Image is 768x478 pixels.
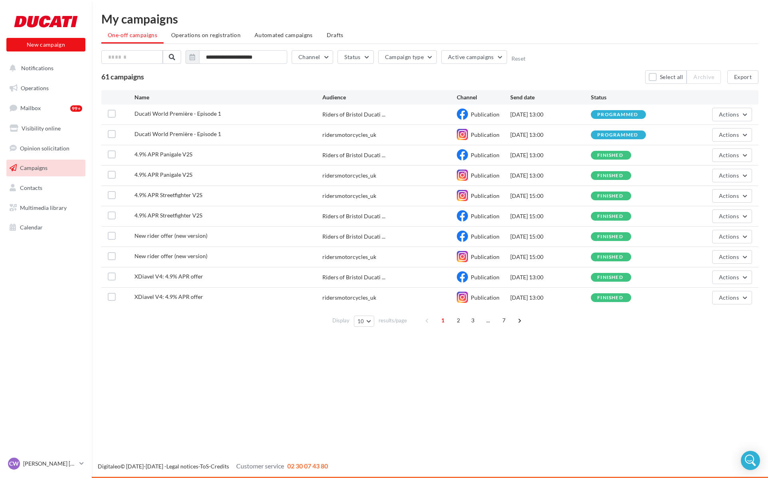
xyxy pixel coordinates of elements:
[712,291,752,304] button: Actions
[511,55,526,62] button: Reset
[471,131,499,138] span: Publication
[134,171,192,178] span: 4.9% APR Panigale V2S
[134,110,221,117] span: Ducati World Première - Episode 1
[712,148,752,162] button: Actions
[712,108,752,121] button: Actions
[134,273,203,280] span: XDiavel V4: 4.9% APR offer
[292,50,333,64] button: Channel
[719,152,739,158] span: Actions
[134,212,202,219] span: 4.9% APR Streetfighter V2S
[22,125,61,132] span: Visibility online
[712,189,752,203] button: Actions
[452,314,465,327] span: 2
[20,184,42,191] span: Contacts
[712,169,752,182] button: Actions
[597,112,638,117] div: programmed
[171,32,241,38] span: Operations on registration
[5,99,87,117] a: Mailbox99+
[134,192,202,198] span: 4.9% APR Streetfighter V2S
[5,80,87,97] a: Operations
[510,253,591,261] div: [DATE] 15:00
[510,131,591,139] div: [DATE] 13:00
[322,253,376,261] div: ridersmotorcycles_uk
[712,128,752,142] button: Actions
[5,60,84,77] button: Notifications
[379,317,407,324] span: results/page
[597,234,623,239] div: finished
[719,274,739,280] span: Actions
[719,172,739,179] span: Actions
[134,130,221,137] span: Ducati World Première - Episode 1
[471,172,499,179] span: Publication
[322,151,385,159] span: Riders of Bristol Ducati ...
[322,172,376,180] div: ridersmotorcycles_uk
[134,232,207,239] span: New rider offer (new version)
[457,93,511,101] div: Channel
[134,253,207,259] span: New rider offer (new version)
[741,451,760,470] div: Open Intercom Messenger
[322,294,376,302] div: ridersmotorcycles_uk
[338,50,373,64] button: Status
[322,233,385,241] span: Riders of Bristol Ducati ...
[510,294,591,302] div: [DATE] 13:00
[510,212,591,220] div: [DATE] 15:00
[597,295,623,300] div: finished
[322,93,456,101] div: Audience
[597,275,623,280] div: finished
[20,144,69,151] span: Opinion solicitation
[354,316,374,327] button: 10
[719,233,739,240] span: Actions
[719,294,739,301] span: Actions
[378,50,437,64] button: Campaign type
[719,111,739,118] span: Actions
[510,93,591,101] div: Send date
[510,111,591,119] div: [DATE] 13:00
[482,314,495,327] span: ...
[597,153,623,158] div: finished
[719,213,739,219] span: Actions
[322,273,385,281] span: Riders of Bristol Ducati ...
[687,70,721,84] button: Archive
[436,314,449,327] span: 1
[471,274,499,280] span: Publication
[498,314,510,327] span: 7
[712,271,752,284] button: Actions
[200,463,209,470] a: ToS
[20,224,43,231] span: Calendar
[23,460,76,468] p: [PERSON_NAME] [PERSON_NAME]
[21,85,49,91] span: Operations
[20,164,47,171] span: Campaigns
[5,180,87,196] a: Contacts
[322,111,385,119] span: Riders of Bristol Ducati ...
[591,93,671,101] div: Status
[322,131,376,139] div: ridersmotorcycles_uk
[6,38,85,51] button: New campaign
[471,253,499,260] span: Publication
[332,317,349,324] span: Display
[471,294,499,301] span: Publication
[166,463,198,470] a: Legal notices
[5,120,87,137] a: Visibility online
[21,65,53,71] span: Notifications
[20,204,67,211] span: Multimedia library
[719,192,739,199] span: Actions
[70,105,82,112] div: 99+
[236,462,284,470] span: Customer service
[466,314,479,327] span: 3
[20,105,41,111] span: Mailbox
[5,140,87,157] a: Opinion solicitation
[471,213,499,219] span: Publication
[471,233,499,240] span: Publication
[322,212,385,220] span: Riders of Bristol Ducati ...
[510,172,591,180] div: [DATE] 13:00
[322,192,376,200] div: ridersmotorcycles_uk
[134,151,192,158] span: 4.9% APR Panigale V2S
[101,72,144,81] span: 61 campaigns
[510,151,591,159] div: [DATE] 13:00
[597,173,623,178] div: finished
[6,456,85,471] a: CW [PERSON_NAME] [PERSON_NAME]
[719,131,739,138] span: Actions
[719,253,739,260] span: Actions
[597,194,623,199] div: finished
[471,111,499,118] span: Publication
